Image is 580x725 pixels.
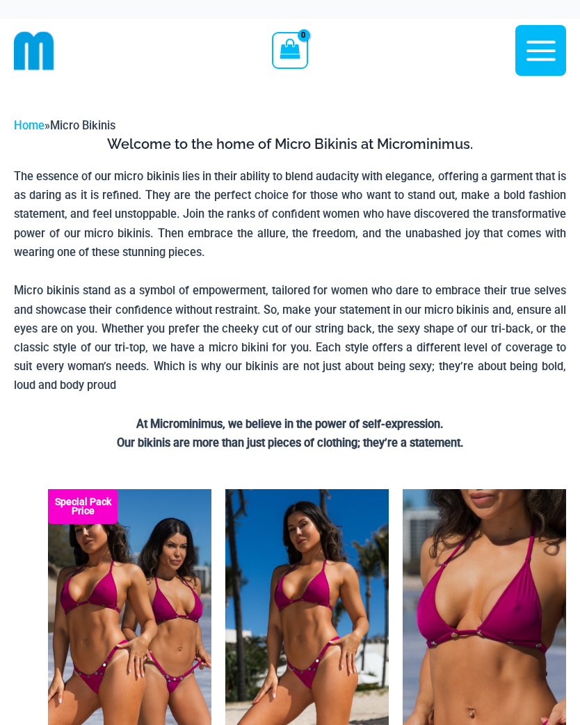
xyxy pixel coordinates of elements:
strong: At Microminimus, we believe in the power of self-expression. [136,417,444,431]
p: The essence of our micro bikinis lies in their ability to blend audacity with elegance, offering ... [14,167,566,261]
a: Home [14,119,45,132]
p: Micro bikinis stand as a symbol of empowerment, tailored for women who dare to embrace their true... [14,281,566,395]
a: View Shopping Cart, empty [272,32,307,68]
span: Micro Bikinis [50,119,115,132]
img: cropped mm emblem [14,31,54,71]
span: » [14,119,115,132]
b: Special Pack Price [48,497,118,516]
strong: Our bikinis are more than just pieces of clothing; they’re a statement. [117,436,464,449]
h3: Welcome to the home of Micro Bikinis at Microminimus. [14,135,566,153]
